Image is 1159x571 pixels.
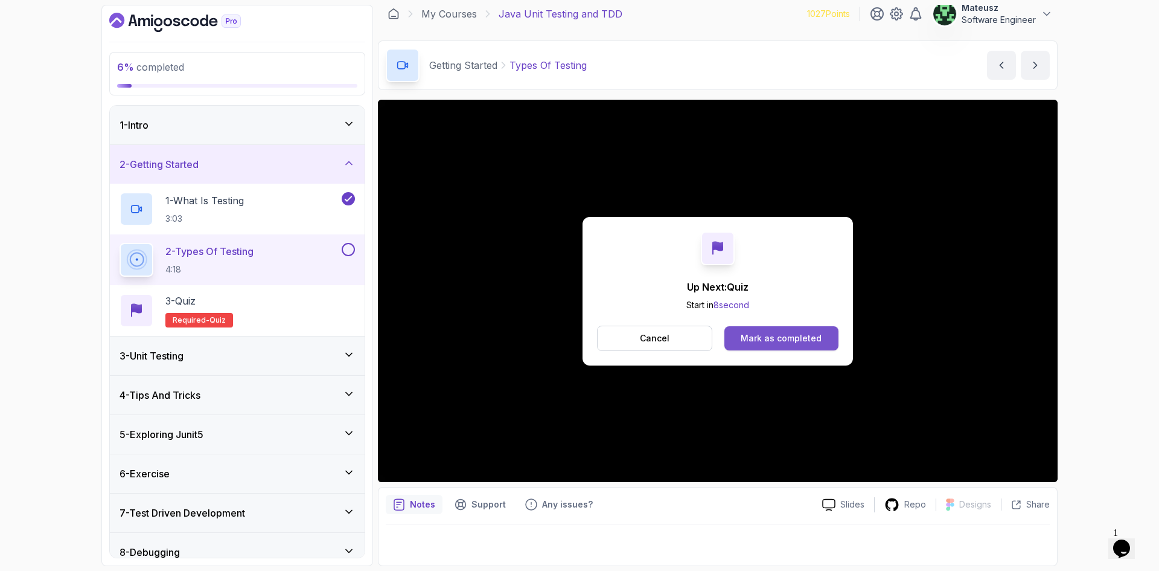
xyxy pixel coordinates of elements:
h3: 8 - Debugging [120,545,180,560]
button: Share [1001,498,1050,511]
p: Share [1026,498,1050,511]
a: Repo [875,497,936,512]
p: Getting Started [429,58,497,73]
p: Support [471,498,506,511]
p: Mateusz [962,2,1036,14]
iframe: 2 - Types of Testing [378,100,1058,482]
p: 3:03 [165,213,244,225]
button: Support button [447,495,513,514]
span: 6 % [117,61,134,73]
span: 8 second [714,300,749,310]
button: Feedback button [518,495,600,514]
h3: 2 - Getting Started [120,157,199,172]
a: Dashboard [109,13,269,32]
h3: 6 - Exercise [120,466,170,481]
button: 2-Getting Started [110,145,365,184]
a: Dashboard [388,8,400,20]
h3: 5 - Exploring Junit5 [120,427,203,442]
button: 7-Test Driven Development [110,494,365,532]
span: Required- [173,315,209,325]
p: Cancel [640,332,669,344]
p: Start in [686,299,749,311]
button: 3-QuizRequired-quiz [120,294,355,327]
button: user profile imageMateuszSoftware Engineer [933,2,1053,26]
p: 1 - What Is Testing [165,193,244,208]
img: user profile image [933,2,956,25]
p: Java Unit Testing and TDD [499,7,622,21]
p: Designs [959,498,991,511]
iframe: chat widget [1108,523,1147,559]
span: quiz [209,315,226,325]
p: Any issues? [542,498,593,511]
p: Types Of Testing [509,58,587,73]
button: 1-Intro [110,106,365,144]
button: 2-Types Of Testing4:18 [120,243,355,277]
div: Mark as completed [741,332,822,344]
button: 6-Exercise [110,454,365,493]
p: Slides [840,498,864,511]
p: 2 - Types Of Testing [165,244,254,259]
span: completed [117,61,184,73]
h3: 4 - Tips And Tricks [120,388,200,402]
button: next content [1021,51,1050,80]
a: Slides [813,498,874,511]
p: 4:18 [165,263,254,276]
p: Up Next: Quiz [686,280,749,294]
h3: 1 - Intro [120,118,148,132]
button: 5-Exploring Junit5 [110,415,365,454]
button: Cancel [597,326,712,351]
button: Mark as completed [724,326,838,350]
h3: 3 - Unit Testing [120,349,184,363]
h3: 7 - Test Driven Development [120,506,245,520]
p: Notes [410,498,435,511]
p: 1027 Points [807,8,850,20]
button: 1-What Is Testing3:03 [120,192,355,226]
button: 3-Unit Testing [110,337,365,375]
p: 3 - Quiz [165,294,196,308]
button: 4-Tips And Tricks [110,376,365,415]
a: My Courses [421,7,477,21]
p: Software Engineer [962,14,1036,26]
button: previous content [987,51,1016,80]
button: notes button [386,495,442,514]
p: Repo [904,498,926,511]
